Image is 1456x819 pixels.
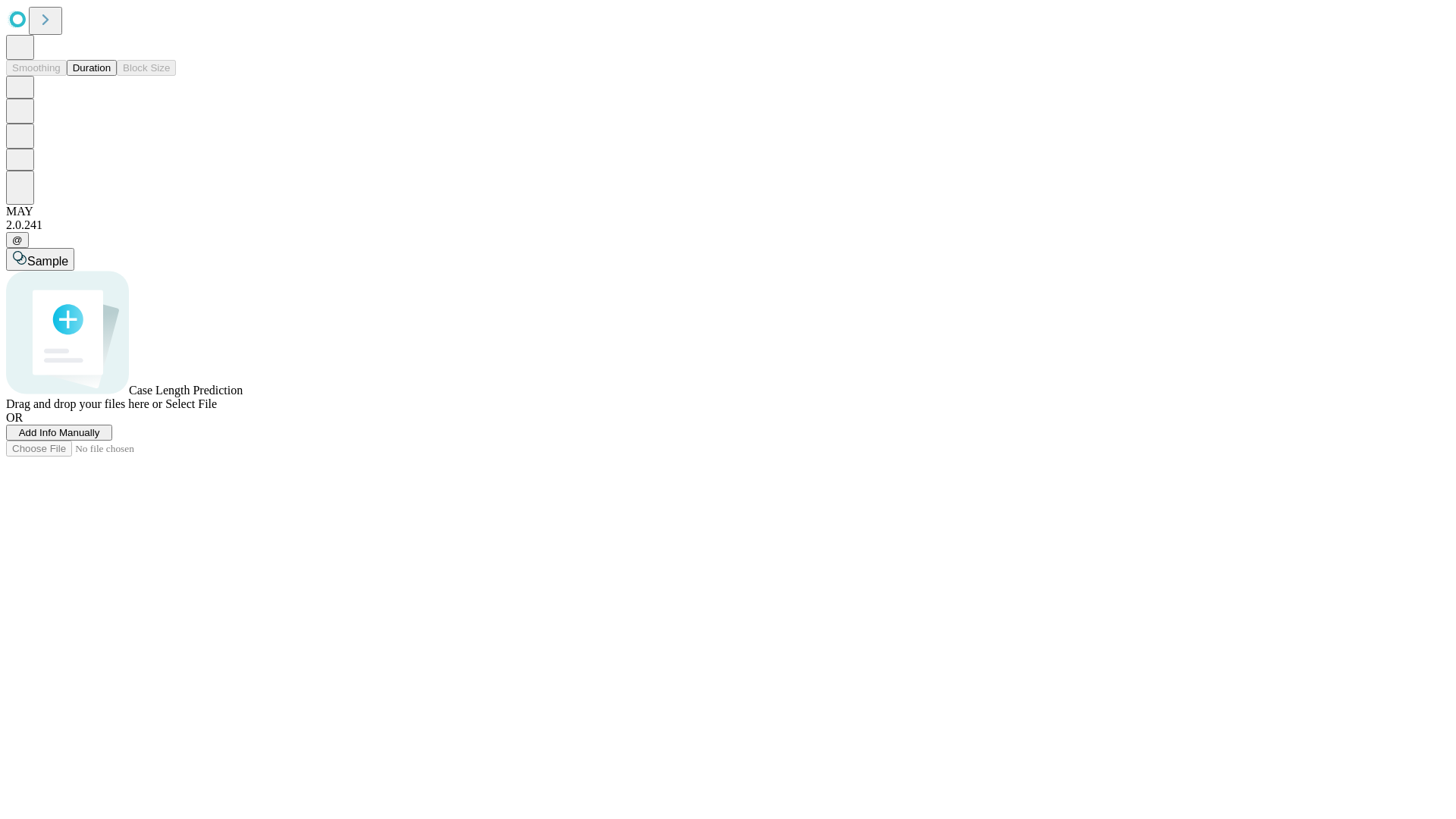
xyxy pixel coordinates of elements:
[6,232,29,248] button: @
[6,248,74,271] button: Sample
[12,234,23,246] span: @
[19,427,100,438] span: Add Info Manually
[117,60,176,76] button: Block Size
[6,411,23,424] span: OR
[129,384,243,397] span: Case Length Prediction
[27,255,68,268] span: Sample
[165,397,217,410] span: Select File
[6,425,112,441] button: Add Info Manually
[6,60,67,76] button: Smoothing
[6,218,1450,232] div: 2.0.241
[67,60,117,76] button: Duration
[6,205,1450,218] div: MAY
[6,397,162,410] span: Drag and drop your files here or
